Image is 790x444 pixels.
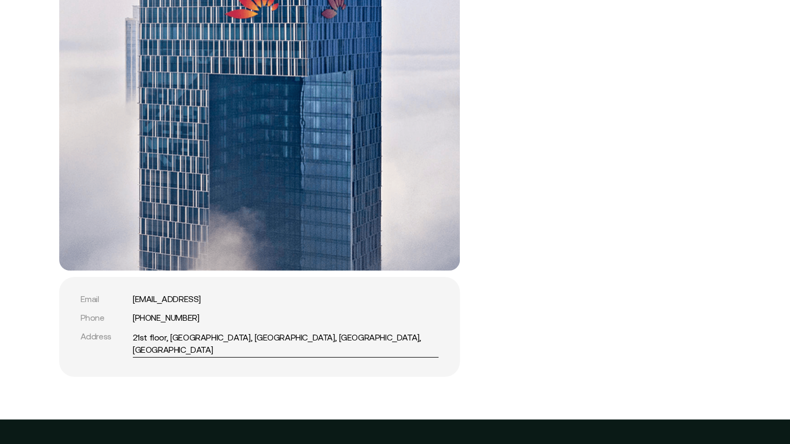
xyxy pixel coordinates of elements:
[133,331,438,355] a: 21st floor, [GEOGRAPHIC_DATA], [GEOGRAPHIC_DATA], [GEOGRAPHIC_DATA], [GEOGRAPHIC_DATA]
[81,331,129,342] div: Address
[133,294,201,304] a: [EMAIL_ADDRESS]
[81,313,129,323] div: Phone
[133,313,200,323] a: [PHONE_NUMBER]
[81,294,129,304] div: Email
